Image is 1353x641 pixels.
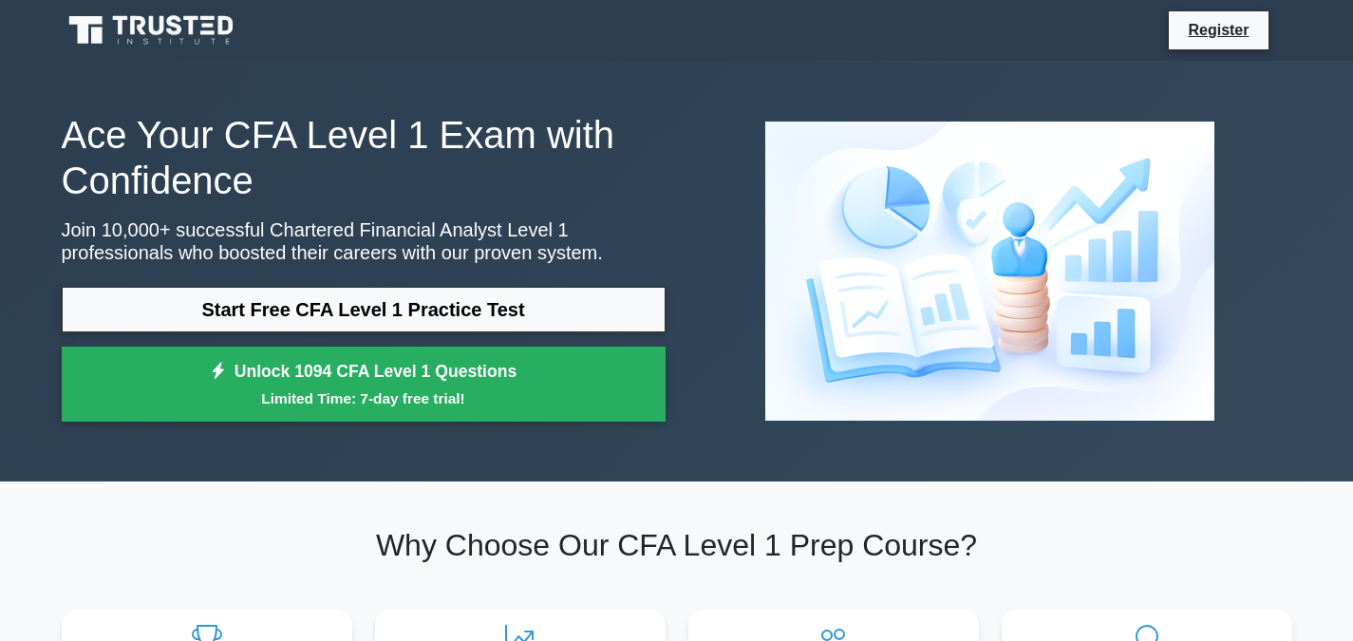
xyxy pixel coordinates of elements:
p: Join 10,000+ successful Chartered Financial Analyst Level 1 professionals who boosted their caree... [62,218,666,264]
h1: Ace Your CFA Level 1 Exam with Confidence [62,112,666,203]
a: Register [1176,18,1260,42]
img: Chartered Financial Analyst Level 1 Preview [750,106,1230,436]
a: Start Free CFA Level 1 Practice Test [62,287,666,332]
h2: Why Choose Our CFA Level 1 Prep Course? [62,527,1292,563]
small: Limited Time: 7-day free trial! [85,387,642,409]
a: Unlock 1094 CFA Level 1 QuestionsLimited Time: 7-day free trial! [62,347,666,423]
